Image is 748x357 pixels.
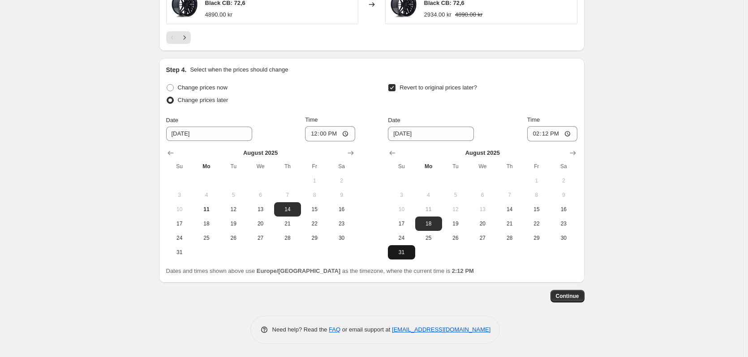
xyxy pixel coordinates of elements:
span: 10 [170,206,189,213]
button: Friday August 1 2025 [301,174,328,188]
div: 4890.00 kr [205,10,232,19]
button: Saturday August 16 2025 [328,202,355,217]
input: 12:00 [527,126,577,141]
button: Saturday August 2 2025 [550,174,577,188]
button: Tuesday August 26 2025 [220,231,247,245]
span: 27 [250,234,270,242]
th: Thursday [496,159,523,174]
span: 30 [331,234,351,242]
span: 20 [250,220,270,227]
button: Friday August 15 2025 [523,202,550,217]
span: 8 [305,191,324,199]
span: 26 [224,234,243,242]
button: Friday August 1 2025 [523,174,550,188]
span: 29 [527,234,546,242]
span: We [473,163,492,170]
span: 23 [331,220,351,227]
button: Friday August 8 2025 [523,188,550,202]
button: Tuesday August 26 2025 [442,231,469,245]
nav: Pagination [166,31,191,44]
span: 6 [473,191,492,199]
button: Saturday August 23 2025 [550,217,577,231]
button: Saturday August 23 2025 [328,217,355,231]
button: Monday August 18 2025 [415,217,442,231]
button: Sunday August 3 2025 [388,188,415,202]
span: Fr [527,163,546,170]
th: Monday [193,159,220,174]
button: Tuesday August 12 2025 [442,202,469,217]
button: Monday August 25 2025 [415,231,442,245]
button: Sunday August 10 2025 [388,202,415,217]
button: Friday August 15 2025 [301,202,328,217]
button: Thursday August 21 2025 [496,217,523,231]
span: 1 [527,177,546,184]
button: Wednesday August 27 2025 [247,231,274,245]
span: 21 [499,220,519,227]
span: Th [499,163,519,170]
span: 14 [278,206,297,213]
button: Show next month, September 2025 [567,147,579,159]
span: 24 [391,234,411,242]
button: Thursday August 14 2025 [496,202,523,217]
span: 15 [305,206,324,213]
span: Time [305,116,318,123]
button: Next [178,31,191,44]
button: Continue [550,290,585,302]
a: [EMAIL_ADDRESS][DOMAIN_NAME] [392,326,490,333]
span: 13 [250,206,270,213]
th: Saturday [550,159,577,174]
span: 3 [170,191,189,199]
button: Wednesday August 13 2025 [247,202,274,217]
span: We [250,163,270,170]
span: Continue [556,293,579,300]
span: Dates and times shown above use as the timezone, where the current time is [166,268,474,274]
button: Wednesday August 6 2025 [247,188,274,202]
span: 19 [446,220,465,227]
span: 12 [446,206,465,213]
span: 25 [197,234,216,242]
span: 16 [331,206,351,213]
button: Show previous month, July 2025 [164,147,177,159]
button: Thursday August 14 2025 [274,202,301,217]
th: Wednesday [247,159,274,174]
button: Sunday August 17 2025 [388,217,415,231]
span: or email support at [340,326,392,333]
span: 20 [473,220,492,227]
span: Fr [305,163,324,170]
th: Saturday [328,159,355,174]
h2: Step 4. [166,65,187,74]
th: Tuesday [442,159,469,174]
span: 24 [170,234,189,242]
button: Thursday August 7 2025 [274,188,301,202]
span: Mo [197,163,216,170]
div: 2934.00 kr [424,10,451,19]
span: 19 [224,220,243,227]
th: Sunday [388,159,415,174]
button: Wednesday August 20 2025 [247,217,274,231]
th: Monday [415,159,442,174]
strike: 4890.00 kr [455,10,482,19]
span: 27 [473,234,492,242]
span: 9 [331,191,351,199]
button: Monday August 4 2025 [193,188,220,202]
button: Friday August 8 2025 [301,188,328,202]
span: 28 [278,234,297,242]
span: Sa [554,163,573,170]
span: 2 [554,177,573,184]
span: 10 [391,206,411,213]
span: Date [388,117,400,123]
button: Show previous month, July 2025 [386,147,399,159]
button: Tuesday August 19 2025 [220,217,247,231]
input: 8/11/2025 [388,127,474,141]
span: 23 [554,220,573,227]
span: 1 [305,177,324,184]
button: Saturday August 30 2025 [328,231,355,245]
span: Sa [331,163,351,170]
span: Date [166,117,178,123]
button: Tuesday August 12 2025 [220,202,247,217]
span: 4 [419,191,438,199]
button: Tuesday August 5 2025 [442,188,469,202]
span: 31 [391,249,411,256]
input: 8/11/2025 [166,127,252,141]
button: Saturday August 16 2025 [550,202,577,217]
